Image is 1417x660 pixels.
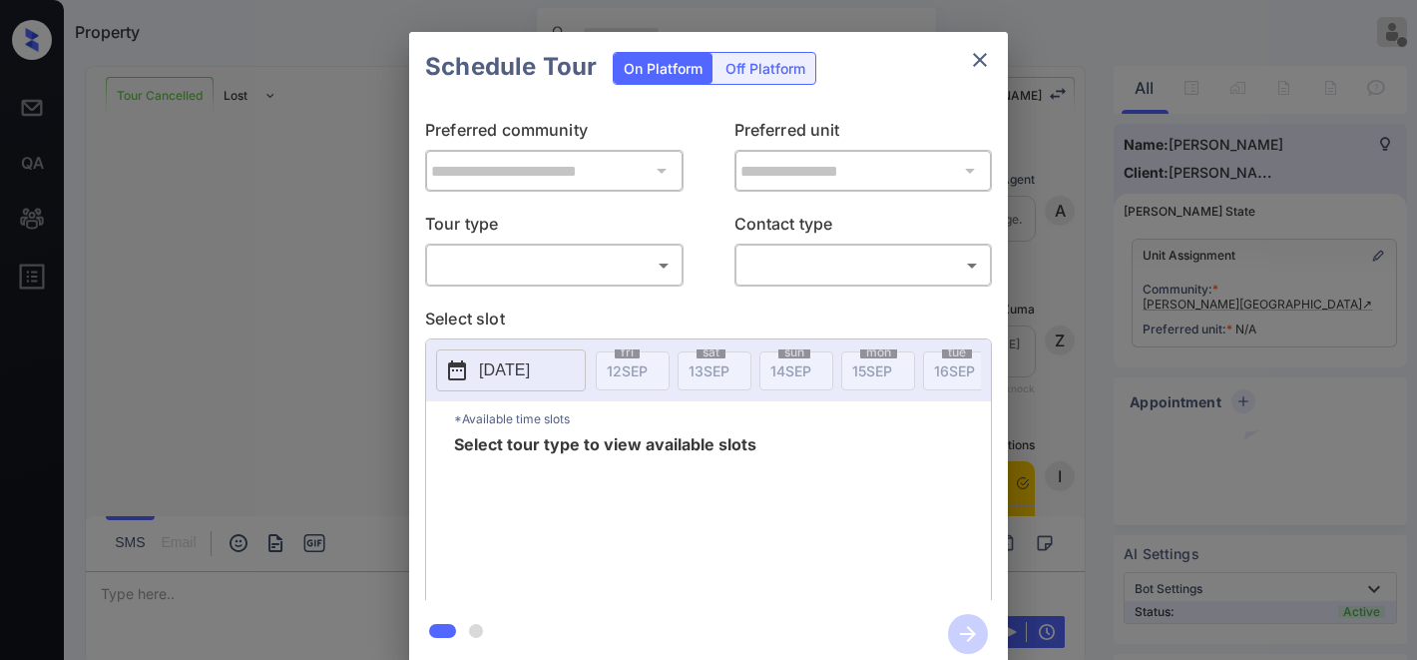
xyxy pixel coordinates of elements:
span: Select tour type to view available slots [454,436,756,596]
p: Contact type [734,212,993,244]
h2: Schedule Tour [409,32,613,102]
p: *Available time slots [454,401,991,436]
button: close [960,40,1000,80]
p: Preferred community [425,118,684,150]
button: [DATE] [436,349,586,391]
p: Select slot [425,307,992,338]
p: Tour type [425,212,684,244]
div: On Platform [614,53,712,84]
p: [DATE] [479,358,530,382]
div: Off Platform [715,53,815,84]
p: Preferred unit [734,118,993,150]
